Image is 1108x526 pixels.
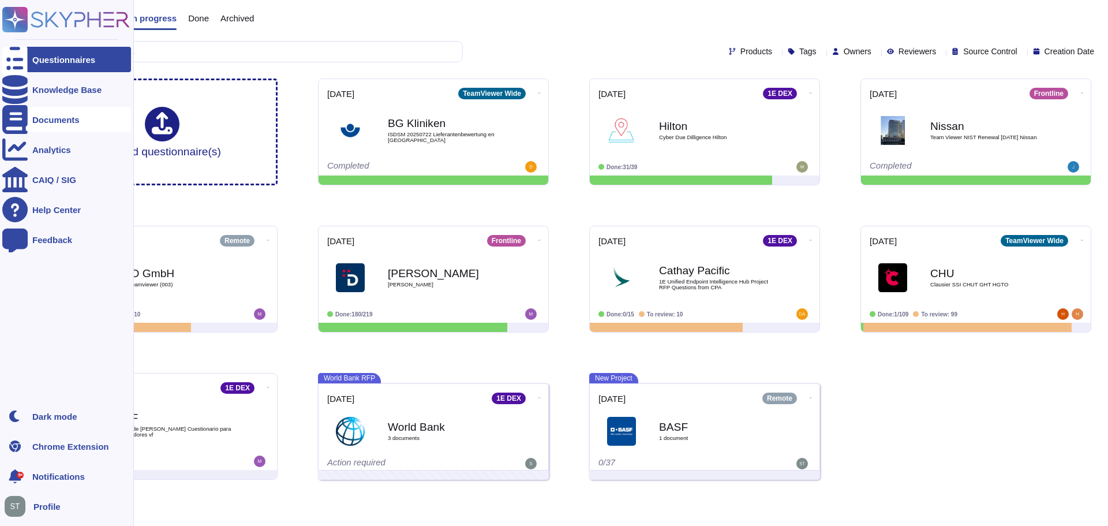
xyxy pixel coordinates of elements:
[17,472,24,479] div: 9+
[129,14,177,23] span: In progress
[335,311,373,318] span: Done: 180/219
[46,42,462,62] input: Search by keywords
[220,382,254,394] div: 1E DEX
[32,176,76,184] div: CAIQ / SIG
[525,161,537,173] img: user
[388,268,503,279] b: [PERSON_NAME]
[32,442,109,451] div: Chrome Extension
[1057,308,1069,320] img: user
[1072,308,1083,320] img: user
[2,167,131,192] a: CAIQ / SIG
[2,107,131,132] a: Documents
[117,268,232,279] b: SVD GmbH
[32,115,80,124] div: Documents
[525,458,537,469] img: user
[388,435,503,441] span: 3 document s
[458,88,526,99] div: TeamViewer Wide
[103,107,221,157] div: Upload questionnaire(s)
[870,237,897,245] span: [DATE]
[870,161,1011,173] div: Completed
[870,89,897,98] span: [DATE]
[799,47,817,55] span: Tags
[117,412,232,423] b: YPF
[254,456,265,467] img: user
[327,237,354,245] span: [DATE]
[188,14,209,23] span: Done
[763,235,797,247] div: 1E DEX
[5,496,25,517] img: user
[763,88,797,99] div: 1E DEX
[899,47,936,55] span: Reviewers
[32,472,85,481] span: Notifications
[318,373,381,383] span: World Bank RFP
[388,421,503,432] b: World Bank
[525,308,537,320] img: user
[487,235,526,247] div: Frontline
[388,282,503,288] span: [PERSON_NAME]
[878,116,907,145] img: Logo
[659,421,774,432] b: BASF
[32,85,102,94] div: Knowledge Base
[32,55,95,64] div: Questionnaires
[796,161,808,173] img: user
[117,426,232,437] span: Copia de [PERSON_NAME] Cuestionario para proveedores vf
[796,308,808,320] img: user
[796,458,808,469] img: user
[659,135,774,140] span: Cyber Due Dilligence Hilton
[963,47,1017,55] span: Source Control
[607,164,637,170] span: Done: 31/39
[878,311,908,318] span: Done: 1/109
[878,263,907,292] img: Logo
[32,206,81,214] div: Help Center
[607,116,636,145] img: Logo
[220,235,254,247] div: Remote
[930,268,1046,279] b: CHU
[2,227,131,252] a: Feedback
[930,121,1046,132] b: Nissan
[32,412,77,421] div: Dark mode
[598,394,626,403] span: [DATE]
[2,197,131,222] a: Help Center
[220,14,254,23] span: Archived
[254,308,265,320] img: user
[659,265,774,276] b: Cathay Pacific
[388,118,503,129] b: BG Kliniken
[336,417,365,446] img: Logo
[2,494,33,519] button: user
[388,132,503,143] span: ISDSM 20250722 Lieferantenbewertung en [GEOGRAPHIC_DATA]
[659,279,774,290] span: 1E Unified Endpoint Intelligence Hub Project RFP Questions from CPA
[659,435,774,441] span: 1 document
[589,373,638,383] span: New Project
[327,457,385,467] span: Action required
[598,237,626,245] span: [DATE]
[607,263,636,292] img: Logo
[2,77,131,102] a: Knowledge Base
[1045,47,1094,55] span: Creation Date
[492,393,526,404] div: 1E DEX
[2,434,131,459] a: Chrome Extension
[327,89,354,98] span: [DATE]
[844,47,871,55] span: Owners
[762,393,797,404] div: Remote
[2,47,131,72] a: Questionnaires
[930,135,1046,140] span: Team Viewer NIST Renewal [DATE] Nissan
[336,263,365,292] img: Logo
[1030,88,1068,99] div: Frontline
[607,417,636,446] img: Logo
[598,89,626,98] span: [DATE]
[2,137,131,162] a: Analytics
[1068,161,1079,173] img: user
[607,311,634,318] span: Done: 0/15
[740,47,772,55] span: Products
[117,282,232,288] span: Pilot Teamviewer (003)
[659,121,774,132] b: Hilton
[32,146,71,154] div: Analytics
[1001,235,1068,247] div: TeamViewer Wide
[327,161,469,173] div: Completed
[32,236,72,244] div: Feedback
[336,116,365,145] img: Logo
[930,282,1046,288] span: Clausier SSI CHUT GHT HGTO
[327,394,354,403] span: [DATE]
[33,502,61,511] span: Profile
[921,311,957,318] span: To review: 99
